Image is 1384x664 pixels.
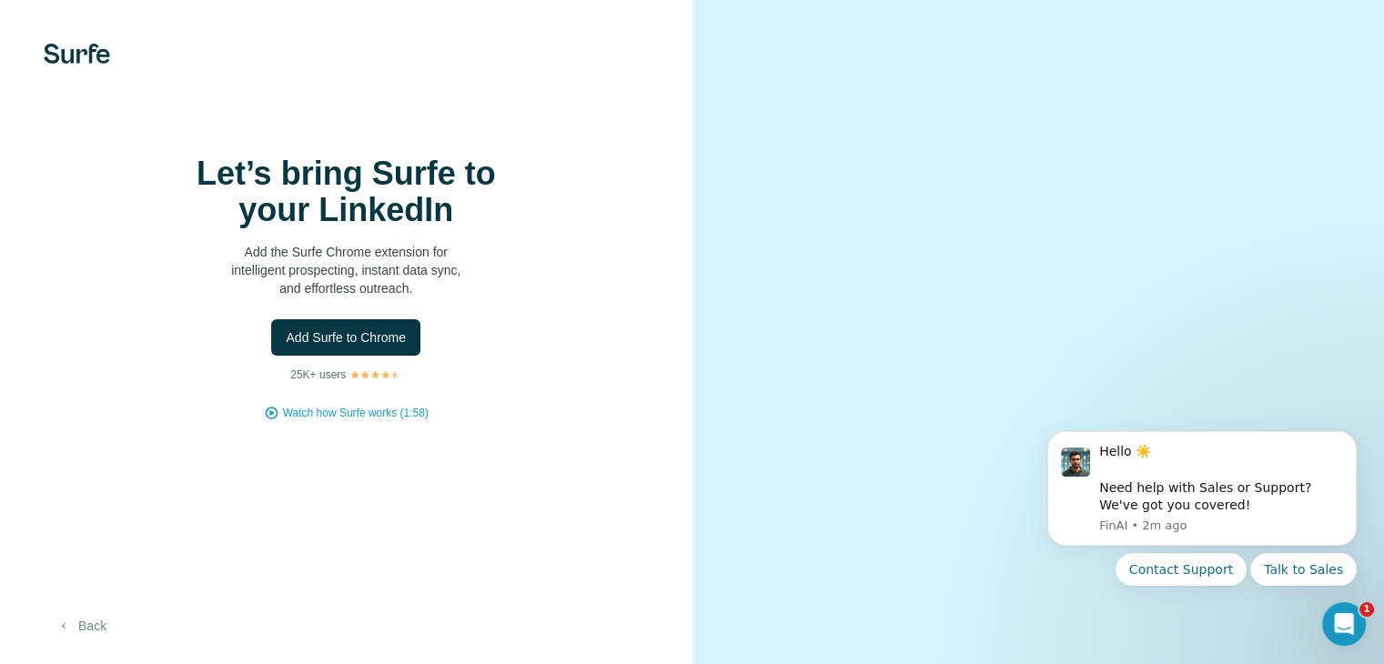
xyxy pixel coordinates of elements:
img: Surfe's logo [44,44,110,64]
iframe: Intercom notifications message [1020,409,1384,655]
span: 1 [1359,602,1374,617]
button: Watch how Surfe works (1:58) [283,405,429,421]
p: Add the Surfe Chrome extension for intelligent prospecting, instant data sync, and effortless out... [164,243,528,297]
button: Back [44,609,119,642]
button: Add Surfe to Chrome [271,319,420,356]
img: Rating Stars [349,369,401,380]
p: 25K+ users [290,367,346,383]
iframe: Intercom live chat [1322,602,1366,646]
h1: Let’s bring Surfe to your LinkedIn [164,156,528,228]
span: Add Surfe to Chrome [286,328,406,347]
